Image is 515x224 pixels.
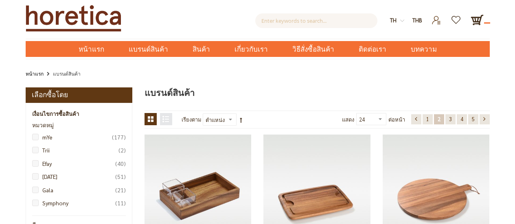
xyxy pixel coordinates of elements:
[383,184,489,191] a: Artisan เขียงไม้กลม เสิร์ฟหรือหั่นอาหาร
[32,122,126,128] div: หมวดหมู่
[36,172,126,181] a: [DATE]51
[280,41,346,57] a: วิธีสั่งซื้อสินค้า
[234,41,268,58] span: เกี่ยวกับเรา
[112,133,126,141] span: 177
[346,41,399,57] a: ติดต่อเรา
[438,115,440,122] span: 2
[292,41,334,58] span: วิธีสั่งซื้อสินค้า
[399,41,449,57] a: บทความ
[79,44,104,54] span: หน้าแรก
[342,116,354,123] span: แสดง
[412,17,422,24] span: THB
[26,5,121,32] img: Horetica.com
[129,41,168,58] span: แบรนด์สินค้า
[222,41,280,57] a: เกี่ยวกับเรา
[423,114,433,124] a: 1
[449,115,452,122] span: 3
[388,113,405,126] span: ต่อหน้า
[36,159,126,168] a: Efay40
[36,133,126,141] a: mYe177
[180,41,222,57] a: สินค้า
[263,184,370,191] a: Tablet เขียงไม้เสิร์ฟหรือหั่นอาหาร (ไม้จามจุรี)
[472,115,475,122] span: 5
[390,17,397,24] span: th
[427,13,447,20] a: เข้าสู่ระบบ
[36,185,126,194] a: Gala21
[145,86,195,100] span: แบรนด์สินค้า
[115,198,126,207] span: 11
[460,115,463,122] span: 4
[457,114,467,124] a: 4
[182,113,202,126] label: เรียงตาม
[53,70,81,77] strong: แบรนด์สินค้า
[66,41,116,57] a: หน้าแรก
[400,19,404,23] img: dropdown-icon.svg
[32,89,68,101] strong: เลือกซื้อโดย
[359,41,386,58] span: ติดต่อเรา
[36,198,126,207] a: Symphony11
[445,114,456,124] a: 3
[447,13,467,20] a: รายการโปรด
[145,113,157,125] strong: ตาราง
[411,41,437,58] span: บทความ
[116,41,180,57] a: แบรนด์สินค้า
[115,185,126,194] span: 21
[26,69,44,78] a: หน้าแรก
[115,172,126,181] span: 51
[426,115,429,122] span: 1
[145,184,251,191] a: Lounge ถาดเสิร์ฟพร้อมถ้วยแก้ว 2 ชิ้น
[36,146,126,154] a: Trii2
[118,146,126,154] span: 2
[193,41,210,58] span: สินค้า
[115,159,126,168] span: 40
[32,109,79,118] strong: เงื่อนไขการซื้อสินค้า
[468,114,478,124] a: 5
